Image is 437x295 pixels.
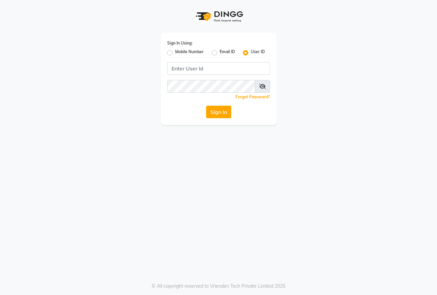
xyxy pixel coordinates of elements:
input: Username [167,62,270,75]
label: Mobile Number [175,49,204,57]
button: Sign In [206,106,231,118]
img: logo1.svg [192,7,245,26]
input: Username [167,80,255,93]
label: User ID [251,49,265,57]
a: Forgot Password? [236,94,270,99]
label: Email ID [220,49,235,57]
label: Sign In Using: [167,40,192,46]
